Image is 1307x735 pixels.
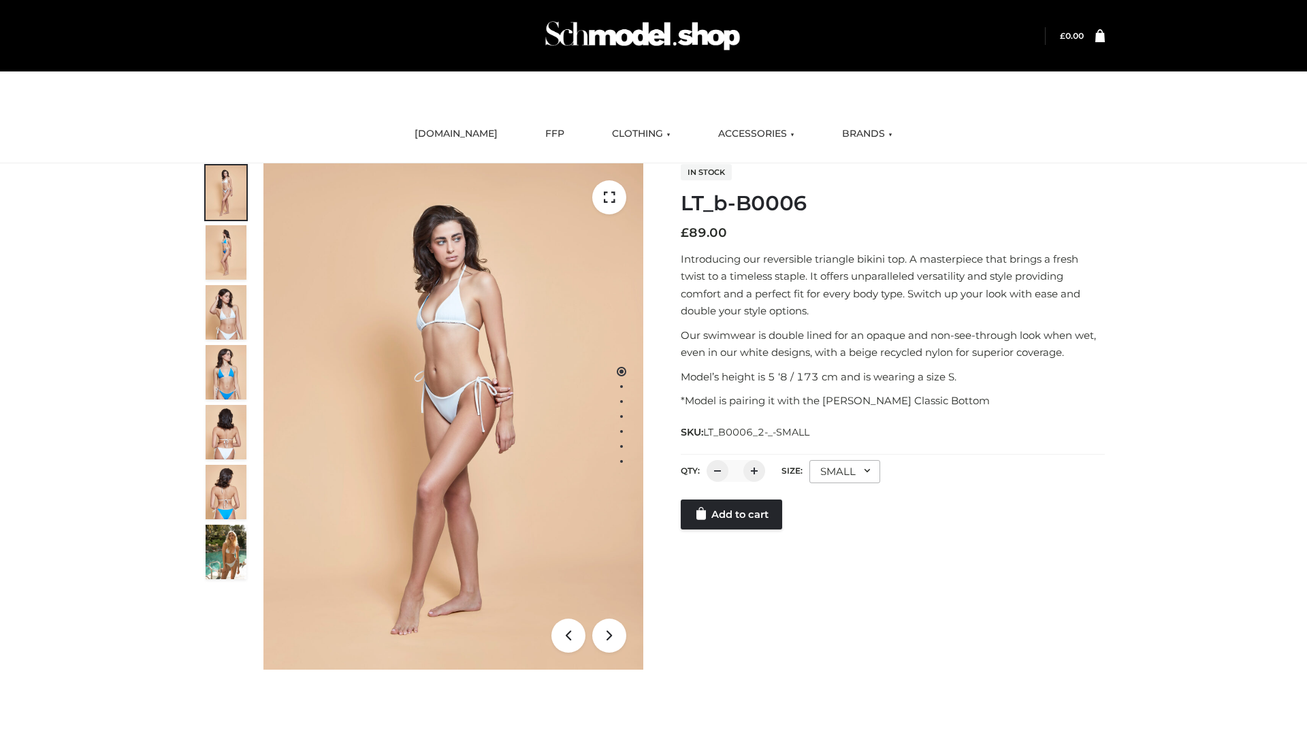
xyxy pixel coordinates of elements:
a: ACCESSORIES [708,119,805,149]
h1: LT_b-B0006 [681,191,1105,216]
a: Add to cart [681,500,782,529]
a: BRANDS [832,119,903,149]
p: Model’s height is 5 ‘8 / 173 cm and is wearing a size S. [681,368,1105,386]
bdi: 89.00 [681,225,727,240]
a: [DOMAIN_NAME] [404,119,508,149]
img: ArielClassicBikiniTop_CloudNine_AzureSky_OW114ECO_2-scaled.jpg [206,225,246,280]
span: £ [681,225,689,240]
a: FFP [535,119,575,149]
p: Introducing our reversible triangle bikini top. A masterpiece that brings a fresh twist to a time... [681,250,1105,320]
p: Our swimwear is double lined for an opaque and non-see-through look when wet, even in our white d... [681,327,1105,361]
label: QTY: [681,465,700,476]
a: £0.00 [1060,31,1084,41]
img: ArielClassicBikiniTop_CloudNine_AzureSky_OW114ECO_7-scaled.jpg [206,405,246,459]
img: Schmodel Admin 964 [540,9,745,63]
span: SKU: [681,424,811,440]
img: ArielClassicBikiniTop_CloudNine_AzureSky_OW114ECO_3-scaled.jpg [206,285,246,340]
img: Arieltop_CloudNine_AzureSky2.jpg [206,525,246,579]
img: ArielClassicBikiniTop_CloudNine_AzureSky_OW114ECO_4-scaled.jpg [206,345,246,399]
a: CLOTHING [602,119,681,149]
bdi: 0.00 [1060,31,1084,41]
label: Size: [781,465,803,476]
span: LT_B0006_2-_-SMALL [703,426,809,438]
span: £ [1060,31,1065,41]
img: ArielClassicBikiniTop_CloudNine_AzureSky_OW114ECO_8-scaled.jpg [206,465,246,519]
div: SMALL [809,460,880,483]
img: ArielClassicBikiniTop_CloudNine_AzureSky_OW114ECO_1-scaled.jpg [206,165,246,220]
img: ArielClassicBikiniTop_CloudNine_AzureSky_OW114ECO_1 [263,163,643,670]
span: In stock [681,164,732,180]
p: *Model is pairing it with the [PERSON_NAME] Classic Bottom [681,392,1105,410]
